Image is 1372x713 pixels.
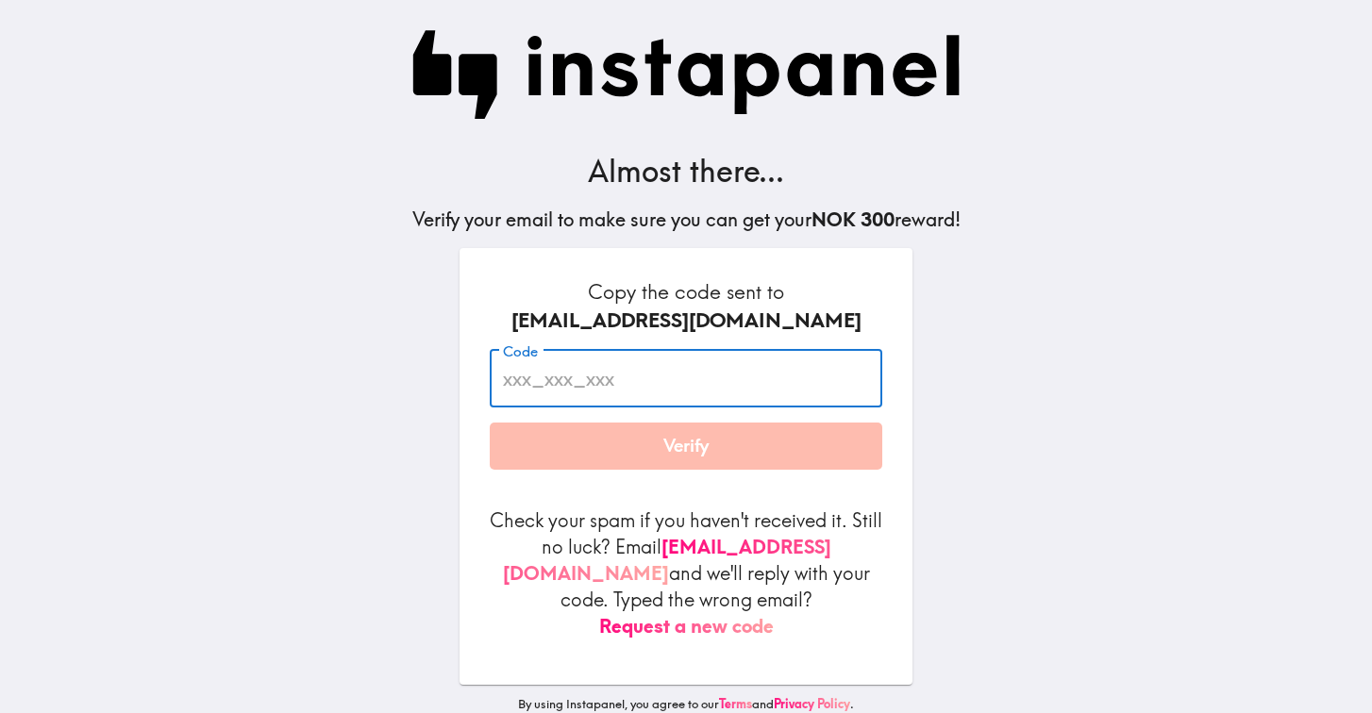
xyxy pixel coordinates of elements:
[490,307,882,335] div: [EMAIL_ADDRESS][DOMAIN_NAME]
[412,150,961,192] h3: Almost there...
[490,423,882,470] button: Verify
[490,278,882,334] h6: Copy the code sent to
[503,341,538,362] label: Code
[719,696,752,711] a: Terms
[811,207,895,231] b: NOK 300
[412,30,961,120] img: Instapanel
[490,350,882,408] input: xxx_xxx_xxx
[460,696,912,713] p: By using Instapanel, you agree to our and .
[599,613,774,639] button: Request a new code
[412,207,961,233] h5: Verify your email to make sure you can get your reward!
[503,535,831,585] a: [EMAIL_ADDRESS][DOMAIN_NAME]
[774,696,850,711] a: Privacy Policy
[490,507,882,639] p: Check your spam if you haven't received it. Still no luck? Email and we'll reply with your code. ...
